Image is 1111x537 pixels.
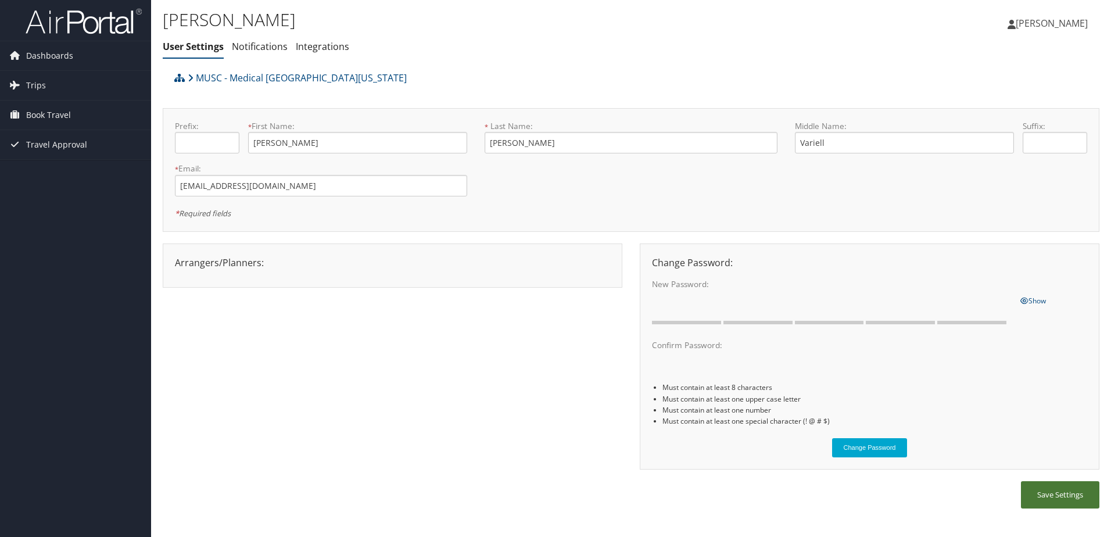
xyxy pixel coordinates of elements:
[643,256,1096,270] div: Change Password:
[175,208,231,219] em: Required fields
[652,278,1012,290] label: New Password:
[26,41,73,70] span: Dashboards
[1008,6,1099,41] a: [PERSON_NAME]
[1020,293,1046,306] a: Show
[26,130,87,159] span: Travel Approval
[175,163,467,174] label: Email:
[248,120,467,132] label: First Name:
[232,40,288,53] a: Notifications
[296,40,349,53] a: Integrations
[1023,120,1087,132] label: Suffix:
[662,393,1087,404] li: Must contain at least one upper case letter
[662,382,1087,393] li: Must contain at least 8 characters
[1021,481,1099,509] button: Save Settings
[26,101,71,130] span: Book Travel
[175,120,239,132] label: Prefix:
[26,71,46,100] span: Trips
[1016,17,1088,30] span: [PERSON_NAME]
[652,339,1012,351] label: Confirm Password:
[662,416,1087,427] li: Must contain at least one special character (! @ # $)
[166,256,619,270] div: Arrangers/Planners:
[163,8,787,32] h1: [PERSON_NAME]
[1020,296,1046,306] span: Show
[832,438,908,457] button: Change Password
[795,120,1014,132] label: Middle Name:
[485,120,777,132] label: Last Name:
[26,8,142,35] img: airportal-logo.png
[163,40,224,53] a: User Settings
[188,66,407,90] a: MUSC - Medical [GEOGRAPHIC_DATA][US_STATE]
[662,404,1087,416] li: Must contain at least one number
